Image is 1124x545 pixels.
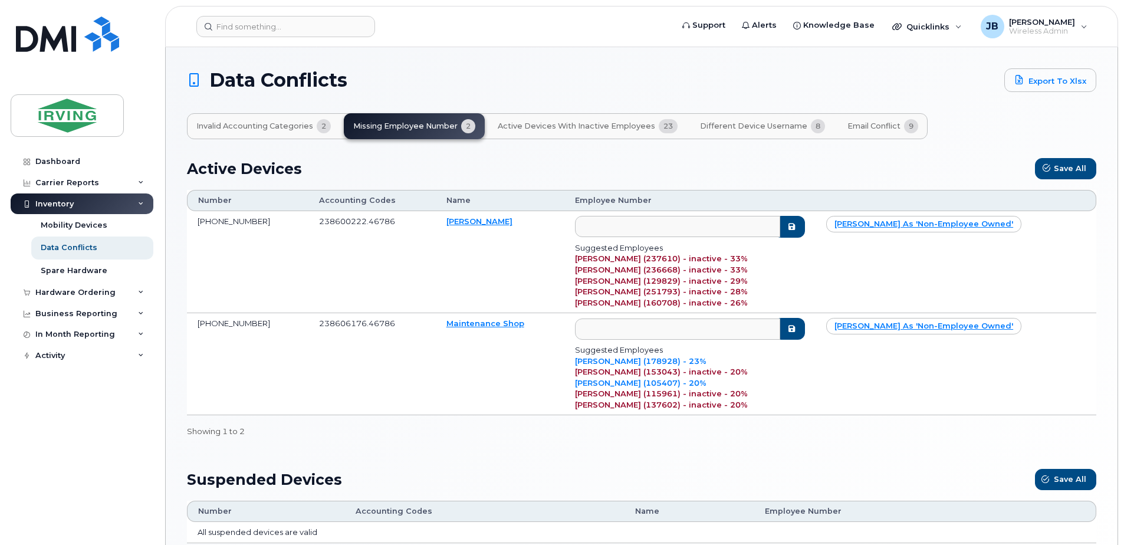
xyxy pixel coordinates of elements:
[209,71,347,89] span: Data Conflicts
[575,287,748,296] a: [PERSON_NAME] (251793) - inactive - 28%
[187,471,342,488] h2: Suspended Devices
[847,122,900,131] span: Email Conflict
[754,501,1034,522] th: Employee Number
[575,254,748,263] a: [PERSON_NAME] (237610) - inactive - 33%
[575,242,806,254] div: Suggested Employees
[196,122,313,131] span: Invalid Accounting Categories
[308,190,435,211] th: Accounting Codes
[700,122,807,131] span: Different Device Username
[446,216,512,226] a: [PERSON_NAME]
[187,426,245,437] div: Showing 1 to 2
[575,400,748,409] a: [PERSON_NAME] (137602) - inactive - 20%
[187,160,302,178] h2: Active Devices
[659,119,678,133] span: 23
[1054,163,1086,174] span: Save All
[575,389,748,398] a: [PERSON_NAME] (115961) - inactive - 20%
[575,356,706,366] a: [PERSON_NAME] (178928) - 23%
[446,319,524,328] a: Maintenance Shop
[826,318,1021,334] a: [PERSON_NAME] as 'non-employee owned'
[308,313,435,415] td: 238606176.46786
[1035,158,1096,179] button: Save All
[187,522,1096,543] td: All suspended devices are valid
[575,344,806,356] div: Suggested Employees
[317,119,331,133] span: 2
[308,211,435,313] td: 238600222.46786
[187,501,345,522] th: Number
[575,378,706,388] a: [PERSON_NAME] (105407) - 20%
[575,367,748,376] a: [PERSON_NAME] (153043) - inactive - 20%
[575,276,748,285] a: [PERSON_NAME] (129829) - inactive - 29%
[575,265,748,274] a: [PERSON_NAME] (236668) - inactive - 33%
[187,313,308,415] td: [PHONE_NUMBER]
[1004,68,1096,92] a: Export to Xlsx
[564,190,816,211] th: Employee Number
[187,190,308,211] th: Number
[498,122,655,131] span: Active Devices with Inactive Employees
[575,298,748,307] a: [PERSON_NAME] (160708) - inactive - 26%
[826,216,1021,232] a: [PERSON_NAME] as 'non-employee owned'
[625,501,754,522] th: Name
[1054,474,1086,485] span: Save All
[436,190,564,211] th: Name
[187,211,308,313] td: [PHONE_NUMBER]
[904,119,918,133] span: 9
[1035,469,1096,490] button: Save All
[345,501,625,522] th: Accounting Codes
[811,119,825,133] span: 8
